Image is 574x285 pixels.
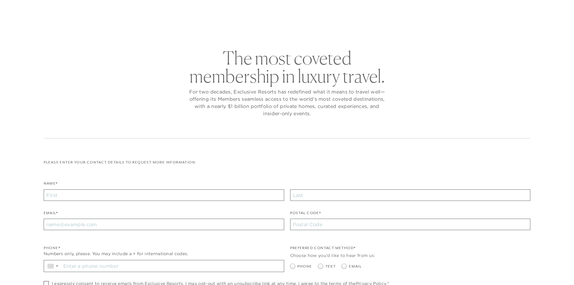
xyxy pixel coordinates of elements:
label: Email* [44,210,58,219]
span: Phone [297,264,312,269]
legend: Preferred Contact Method* [290,245,356,254]
p: Please enter your contact details to request more information: [44,160,531,165]
label: Name* [44,181,58,189]
div: Phone* [44,245,284,251]
a: The Collection [218,19,264,37]
span: Text [325,264,336,269]
input: Enter a phone number [61,260,284,272]
a: Membership [273,19,310,37]
span: ▼ [55,264,59,268]
a: Community [319,19,356,37]
input: Last [290,189,531,201]
div: Country Code Selector [44,260,61,272]
input: First [44,189,284,201]
span: Email [349,264,362,269]
input: name@example.com [44,219,284,230]
p: For two decades, Exclusive Resorts has redefined what it means to travel well—offering its Member... [188,88,387,117]
div: Numbers only, please. You may include a + for international codes. [44,251,284,257]
a: Member Login [504,7,534,12]
h2: The most coveted membership in luxury travel. [188,49,387,85]
label: Postal Code* [290,210,321,219]
input: Postal Code [290,219,531,230]
div: Choose how you'd like to hear from us: [290,252,531,259]
a: Get Started [24,7,50,12]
